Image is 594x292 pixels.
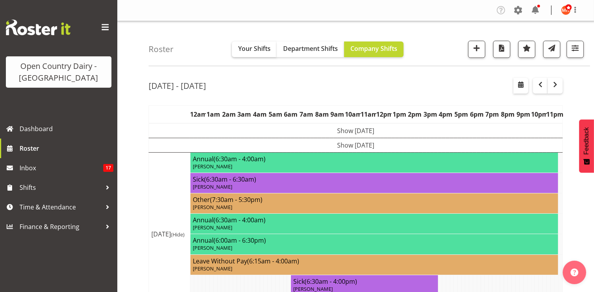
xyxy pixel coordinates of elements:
[193,155,556,163] h4: Annual
[345,105,361,123] th: 10am
[103,164,113,172] span: 17
[193,244,232,251] span: [PERSON_NAME]
[193,257,556,265] h4: Leave Without Pay
[350,44,397,53] span: Company Shifts
[518,41,535,58] button: Highlight an important date within the roster.
[14,60,104,84] div: Open Country Dairy - [GEOGRAPHIC_DATA]
[20,142,113,154] span: Roster
[305,277,357,286] span: (6:30am - 4:00pm)
[283,44,338,53] span: Department Shifts
[376,105,392,123] th: 12pm
[20,182,102,193] span: Shifts
[171,231,185,238] span: (Hide)
[567,41,584,58] button: Filter Shifts
[561,5,571,15] img: milkreception-horotiu8286.jpg
[193,224,232,231] span: [PERSON_NAME]
[515,105,531,123] th: 9pm
[579,119,594,173] button: Feedback - Show survey
[6,20,70,35] img: Rosterit website logo
[299,105,314,123] th: 7am
[149,138,563,152] td: Show [DATE]
[193,175,556,183] h4: Sick
[149,123,563,138] td: Show [DATE]
[204,175,256,184] span: (6:30am - 6:30am)
[221,105,237,123] th: 2am
[247,257,299,265] span: (6:15am - 4:00am)
[423,105,438,123] th: 3pm
[149,45,174,54] h4: Roster
[206,105,221,123] th: 1am
[500,105,516,123] th: 8pm
[571,269,578,276] img: help-xxl-2.png
[547,105,563,123] th: 11pm
[283,105,299,123] th: 6am
[513,78,528,94] button: Select a specific date within the roster.
[330,105,345,123] th: 9am
[193,196,556,204] h4: Other
[214,236,266,245] span: (6:00am - 6:30pm)
[193,265,232,272] span: [PERSON_NAME]
[361,105,376,123] th: 11am
[438,105,454,123] th: 4pm
[20,162,103,174] span: Inbox
[252,105,268,123] th: 4am
[193,236,556,244] h4: Annual
[314,105,330,123] th: 8am
[238,44,271,53] span: Your Shifts
[193,183,232,190] span: [PERSON_NAME]
[193,216,556,224] h4: Annual
[469,105,485,123] th: 6pm
[20,201,102,213] span: Time & Attendance
[149,81,206,91] h2: [DATE] - [DATE]
[210,195,262,204] span: (7:30am - 5:30pm)
[493,41,510,58] button: Download a PDF of the roster according to the set date range.
[468,41,485,58] button: Add a new shift
[293,278,435,285] h4: Sick
[407,105,423,123] th: 2pm
[391,105,407,123] th: 1pm
[485,105,500,123] th: 7pm
[344,41,404,57] button: Company Shifts
[531,105,547,123] th: 10pm
[583,127,590,155] span: Feedback
[20,123,113,135] span: Dashboard
[267,105,283,123] th: 5am
[543,41,560,58] button: Send a list of all shifts for the selected filtered period to all rostered employees.
[454,105,469,123] th: 5pm
[193,204,232,211] span: [PERSON_NAME]
[277,41,344,57] button: Department Shifts
[237,105,252,123] th: 3am
[214,216,266,224] span: (6:30am - 4:00am)
[190,105,206,123] th: 12am
[232,41,277,57] button: Your Shifts
[214,155,266,163] span: (6:30am - 4:00am)
[193,163,232,170] span: [PERSON_NAME]
[20,221,102,233] span: Finance & Reporting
